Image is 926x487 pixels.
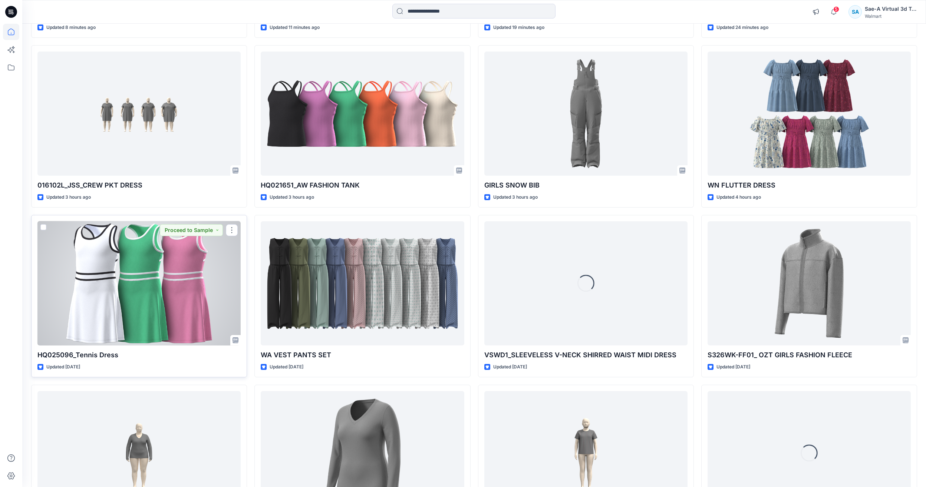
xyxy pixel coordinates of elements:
[270,24,320,32] p: Updated 11 minutes ago
[46,24,96,32] p: Updated 8 minutes ago
[865,13,917,19] div: Walmart
[37,350,241,360] p: HQ025096_Tennis Dress
[484,350,688,360] p: VSWD1_SLEEVELESS V-NECK SHIRRED WAIST MIDI DRESS
[484,180,688,191] p: GIRLS SNOW BIB
[484,52,688,176] a: GIRLS SNOW BIB
[708,180,911,191] p: WN FLUTTER DRESS
[261,52,464,176] a: HQ021651_AW FASHION TANK
[46,193,91,201] p: Updated 3 hours ago
[261,350,464,360] p: WA VEST PANTS SET
[716,363,750,371] p: Updated [DATE]
[716,193,761,201] p: Updated 4 hours ago
[708,52,911,176] a: WN FLUTTER DRESS
[37,180,241,191] p: 016102L_JSS_CREW PKT DRESS
[37,52,241,176] a: 016102L_JSS_CREW PKT DRESS
[833,6,839,12] span: 5
[261,221,464,345] a: WA VEST PANTS SET
[708,221,911,345] a: S326WK-FF01_ OZT GIRLS FASHION FLEECE
[848,5,862,19] div: SA
[261,180,464,191] p: HQ021651_AW FASHION TANK
[270,363,303,371] p: Updated [DATE]
[270,193,314,201] p: Updated 3 hours ago
[493,363,527,371] p: Updated [DATE]
[716,24,768,32] p: Updated 24 minutes ago
[493,24,544,32] p: Updated 19 minutes ago
[493,193,538,201] p: Updated 3 hours ago
[37,221,241,345] a: HQ025096_Tennis Dress
[46,363,80,371] p: Updated [DATE]
[865,4,917,13] div: Sae-A Virtual 3d Team
[708,350,911,360] p: S326WK-FF01_ OZT GIRLS FASHION FLEECE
